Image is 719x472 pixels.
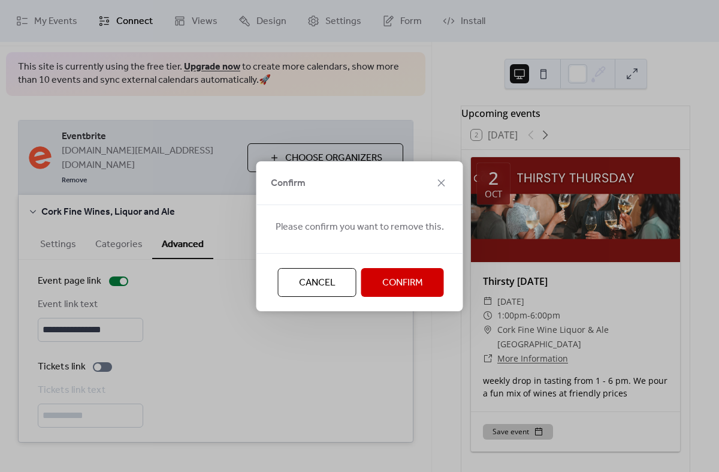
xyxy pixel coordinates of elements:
span: Please confirm you want to remove this. [276,220,444,235]
button: Cancel [278,268,357,297]
button: Confirm [361,268,444,297]
span: Confirm [271,176,306,191]
span: Cancel [299,276,336,290]
span: Confirm [382,276,423,290]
